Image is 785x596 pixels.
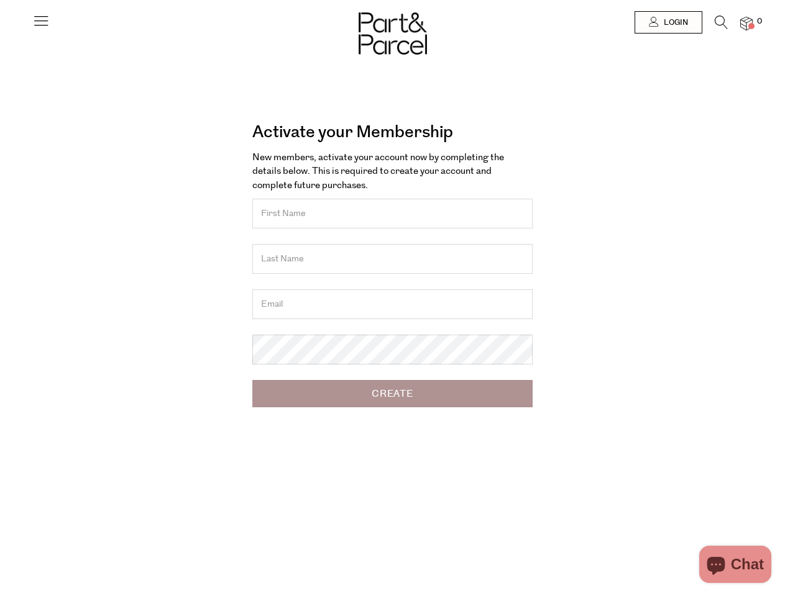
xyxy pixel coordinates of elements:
span: 0 [754,16,765,27]
input: First Name [252,199,533,228]
a: 0 [740,17,753,30]
span: Login [661,17,688,28]
inbox-online-store-chat: Shopify online store chat [695,546,775,586]
input: Last Name [252,244,533,274]
img: Part&Parcel [359,12,427,55]
input: Create [252,380,533,407]
a: Login [635,11,702,34]
input: Email [252,289,533,319]
p: New members, activate your account now by completing the details below. This is required to creat... [252,151,533,193]
a: Activate your Membership [252,118,453,147]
